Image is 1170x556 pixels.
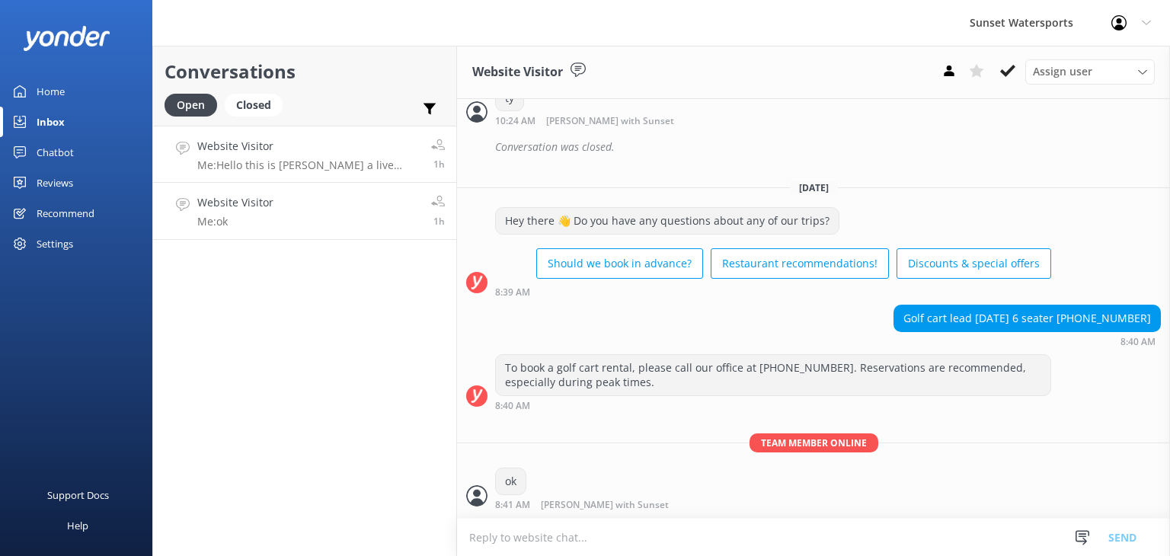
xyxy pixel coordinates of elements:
[23,26,110,51] img: yonder-white-logo.png
[153,183,456,240] a: Website VisitorMe:ok1h
[496,468,526,494] div: ok
[495,500,530,510] strong: 8:41 AM
[894,305,1160,331] div: Golf cart lead [DATE] 6 seater [PHONE_NUMBER]
[466,134,1161,160] div: 2025-08-27T15:21:07.416
[750,433,878,452] span: Team member online
[153,126,456,183] a: Website VisitorMe:Hello this is [PERSON_NAME] a live agent for Sunset Watersports, how can I help...
[37,137,74,168] div: Chatbot
[893,336,1161,347] div: Aug 28 2025 07:40am (UTC -05:00) America/Cancun
[472,62,563,82] h3: Website Visitor
[37,228,73,259] div: Settings
[67,510,88,541] div: Help
[433,215,445,228] span: Aug 28 2025 07:41am (UTC -05:00) America/Cancun
[495,400,1051,411] div: Aug 28 2025 07:40am (UTC -05:00) America/Cancun
[165,96,225,113] a: Open
[165,57,445,86] h2: Conversations
[197,158,420,172] p: Me: Hello this is [PERSON_NAME] a live agent for Sunset Watersports, how can I help you?
[197,194,273,211] h4: Website Visitor
[495,117,535,126] strong: 10:24 AM
[495,401,530,411] strong: 8:40 AM
[496,208,839,234] div: Hey there 👋 Do you have any questions about any of our trips?
[197,215,273,228] p: Me: ok
[1120,337,1156,347] strong: 8:40 AM
[1025,59,1155,84] div: Assign User
[165,94,217,117] div: Open
[37,76,65,107] div: Home
[225,94,283,117] div: Closed
[495,134,1161,160] div: Conversation was closed.
[711,248,889,279] button: Restaurant recommendations!
[546,117,674,126] span: [PERSON_NAME] with Sunset
[541,500,669,510] span: [PERSON_NAME] with Sunset
[225,96,290,113] a: Closed
[1033,63,1092,80] span: Assign user
[495,115,724,126] div: Aug 27 2025 09:24am (UTC -05:00) America/Cancun
[897,248,1051,279] button: Discounts & special offers
[790,181,838,194] span: [DATE]
[47,480,109,510] div: Support Docs
[37,168,73,198] div: Reviews
[433,158,445,171] span: Aug 28 2025 07:59am (UTC -05:00) America/Cancun
[37,107,65,137] div: Inbox
[495,499,718,510] div: Aug 28 2025 07:41am (UTC -05:00) America/Cancun
[197,138,420,155] h4: Website Visitor
[37,198,94,228] div: Recommend
[495,288,530,297] strong: 8:39 AM
[536,248,703,279] button: Should we book in advance?
[496,355,1050,395] div: To book a golf cart rental, please call our office at [PHONE_NUMBER]. Reservations are recommende...
[495,286,1051,297] div: Aug 28 2025 07:39am (UTC -05:00) America/Cancun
